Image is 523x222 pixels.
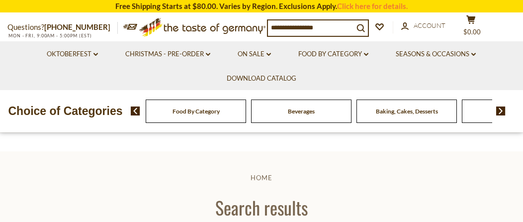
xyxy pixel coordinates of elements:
a: Download Catalog [227,73,296,84]
img: next arrow [496,107,506,115]
a: Home [251,174,272,182]
a: Food By Category [173,108,220,115]
a: Beverages [288,108,315,115]
a: Click here for details. [337,1,408,10]
a: Oktoberfest [47,49,98,60]
h1: Search results [31,196,492,219]
span: MON - FRI, 9:00AM - 5:00PM (EST) [7,33,92,38]
img: previous arrow [131,107,140,115]
a: Seasons & Occasions [396,49,476,60]
a: Account [401,20,445,31]
a: Baking, Cakes, Desserts [376,108,438,115]
span: $0.00 [463,28,481,36]
p: Questions? [7,21,118,34]
a: Food By Category [298,49,368,60]
button: $0.00 [456,15,486,40]
a: On Sale [238,49,271,60]
a: Christmas - PRE-ORDER [125,49,210,60]
span: Account [414,21,445,29]
a: [PHONE_NUMBER] [44,22,110,31]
